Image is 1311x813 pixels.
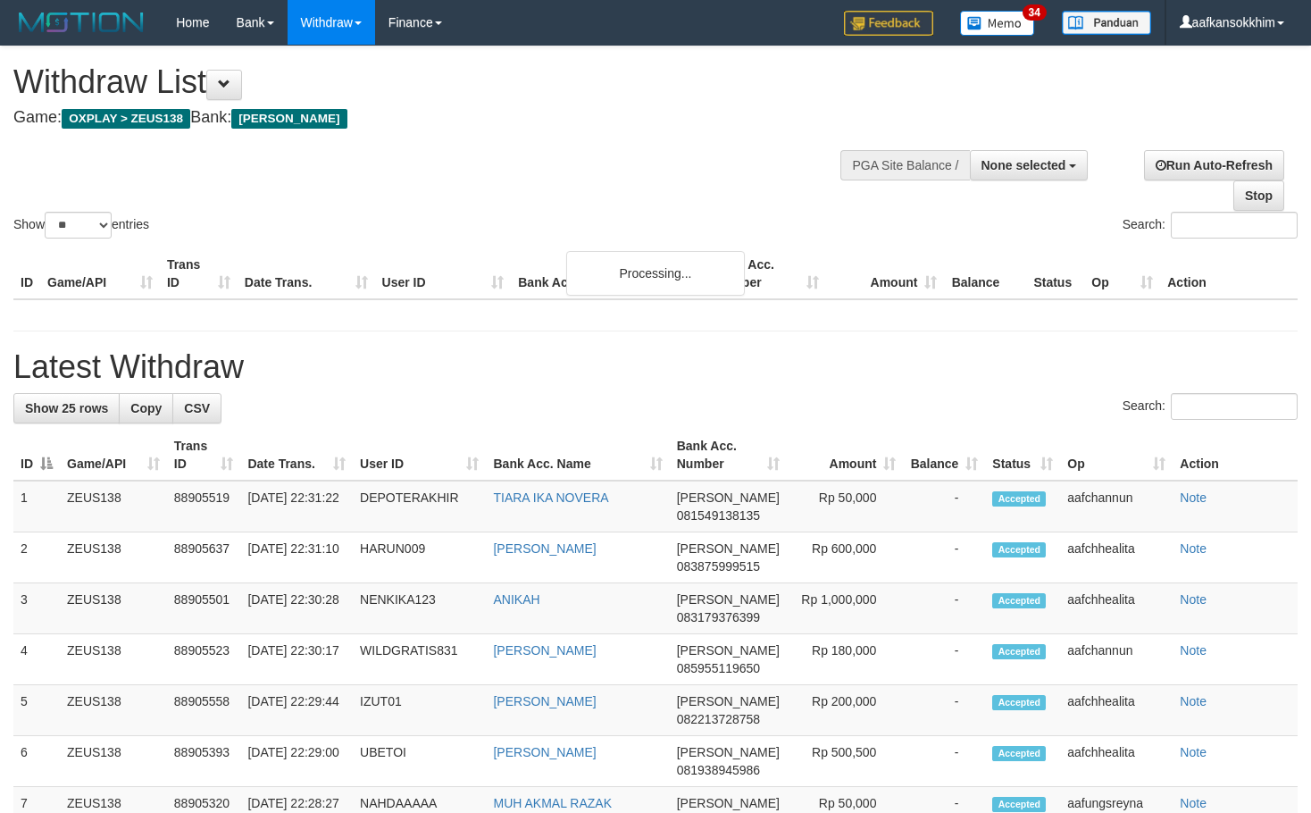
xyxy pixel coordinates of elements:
[992,695,1046,710] span: Accepted
[677,712,760,726] span: Copy 082213728758 to clipboard
[1171,212,1298,239] input: Search:
[677,559,760,574] span: Copy 083875999515 to clipboard
[677,508,760,523] span: Copy 081549138135 to clipboard
[903,685,985,736] td: -
[231,109,347,129] span: [PERSON_NAME]
[1173,430,1298,481] th: Action
[960,11,1035,36] img: Button%20Memo.svg
[981,158,1066,172] span: None selected
[60,736,167,787] td: ZEUS138
[40,248,160,299] th: Game/API
[60,481,167,532] td: ZEUS138
[1023,4,1047,21] span: 34
[167,481,241,532] td: 88905519
[1180,541,1207,556] a: Note
[119,393,173,423] a: Copy
[1060,532,1173,583] td: aafchhealita
[167,583,241,634] td: 88905501
[566,251,745,296] div: Processing...
[903,583,985,634] td: -
[670,430,787,481] th: Bank Acc. Number: activate to sort column ascending
[787,481,904,532] td: Rp 50,000
[1060,430,1173,481] th: Op: activate to sort column ascending
[1060,583,1173,634] td: aafchhealita
[167,532,241,583] td: 88905637
[985,430,1060,481] th: Status: activate to sort column ascending
[13,634,60,685] td: 4
[486,430,669,481] th: Bank Acc. Name: activate to sort column ascending
[677,796,780,810] span: [PERSON_NAME]
[970,150,1089,180] button: None selected
[707,248,826,299] th: Bank Acc. Number
[677,592,780,607] span: [PERSON_NAME]
[1144,150,1284,180] a: Run Auto-Refresh
[787,583,904,634] td: Rp 1,000,000
[60,634,167,685] td: ZEUS138
[240,430,353,481] th: Date Trans.: activate to sort column ascending
[25,401,108,415] span: Show 25 rows
[511,248,706,299] th: Bank Acc. Name
[238,248,375,299] th: Date Trans.
[677,541,780,556] span: [PERSON_NAME]
[13,212,149,239] label: Show entries
[375,248,512,299] th: User ID
[1060,634,1173,685] td: aafchannun
[1123,212,1298,239] label: Search:
[13,349,1298,385] h1: Latest Withdraw
[240,583,353,634] td: [DATE] 22:30:28
[493,490,608,505] a: TIARA IKA NOVERA
[903,481,985,532] td: -
[240,481,353,532] td: [DATE] 22:31:22
[826,248,945,299] th: Amount
[1180,796,1207,810] a: Note
[1180,694,1207,708] a: Note
[1233,180,1284,211] a: Stop
[172,393,221,423] a: CSV
[167,430,241,481] th: Trans ID: activate to sort column ascending
[13,481,60,532] td: 1
[13,64,856,100] h1: Withdraw List
[60,685,167,736] td: ZEUS138
[353,583,486,634] td: NENKIKA123
[992,542,1046,557] span: Accepted
[903,736,985,787] td: -
[944,248,1026,299] th: Balance
[903,634,985,685] td: -
[353,532,486,583] td: HARUN009
[13,248,40,299] th: ID
[992,491,1046,507] span: Accepted
[1060,685,1173,736] td: aafchhealita
[1180,745,1207,759] a: Note
[240,685,353,736] td: [DATE] 22:29:44
[493,592,539,607] a: ANIKAH
[45,212,112,239] select: Showentries
[992,593,1046,608] span: Accepted
[353,685,486,736] td: IZUT01
[13,685,60,736] td: 5
[184,401,210,415] span: CSV
[677,745,780,759] span: [PERSON_NAME]
[240,532,353,583] td: [DATE] 22:31:10
[903,532,985,583] td: -
[13,736,60,787] td: 6
[1060,481,1173,532] td: aafchannun
[167,634,241,685] td: 88905523
[1180,490,1207,505] a: Note
[160,248,238,299] th: Trans ID
[677,610,760,624] span: Copy 083179376399 to clipboard
[353,430,486,481] th: User ID: activate to sort column ascending
[840,150,969,180] div: PGA Site Balance /
[13,9,149,36] img: MOTION_logo.png
[13,393,120,423] a: Show 25 rows
[493,796,612,810] a: MUH AKMAL RAZAK
[992,797,1046,812] span: Accepted
[60,430,167,481] th: Game/API: activate to sort column ascending
[62,109,190,129] span: OXPLAY > ZEUS138
[1060,736,1173,787] td: aafchhealita
[677,490,780,505] span: [PERSON_NAME]
[240,634,353,685] td: [DATE] 22:30:17
[353,481,486,532] td: DEPOTERAKHIR
[240,736,353,787] td: [DATE] 22:29:00
[677,694,780,708] span: [PERSON_NAME]
[493,745,596,759] a: [PERSON_NAME]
